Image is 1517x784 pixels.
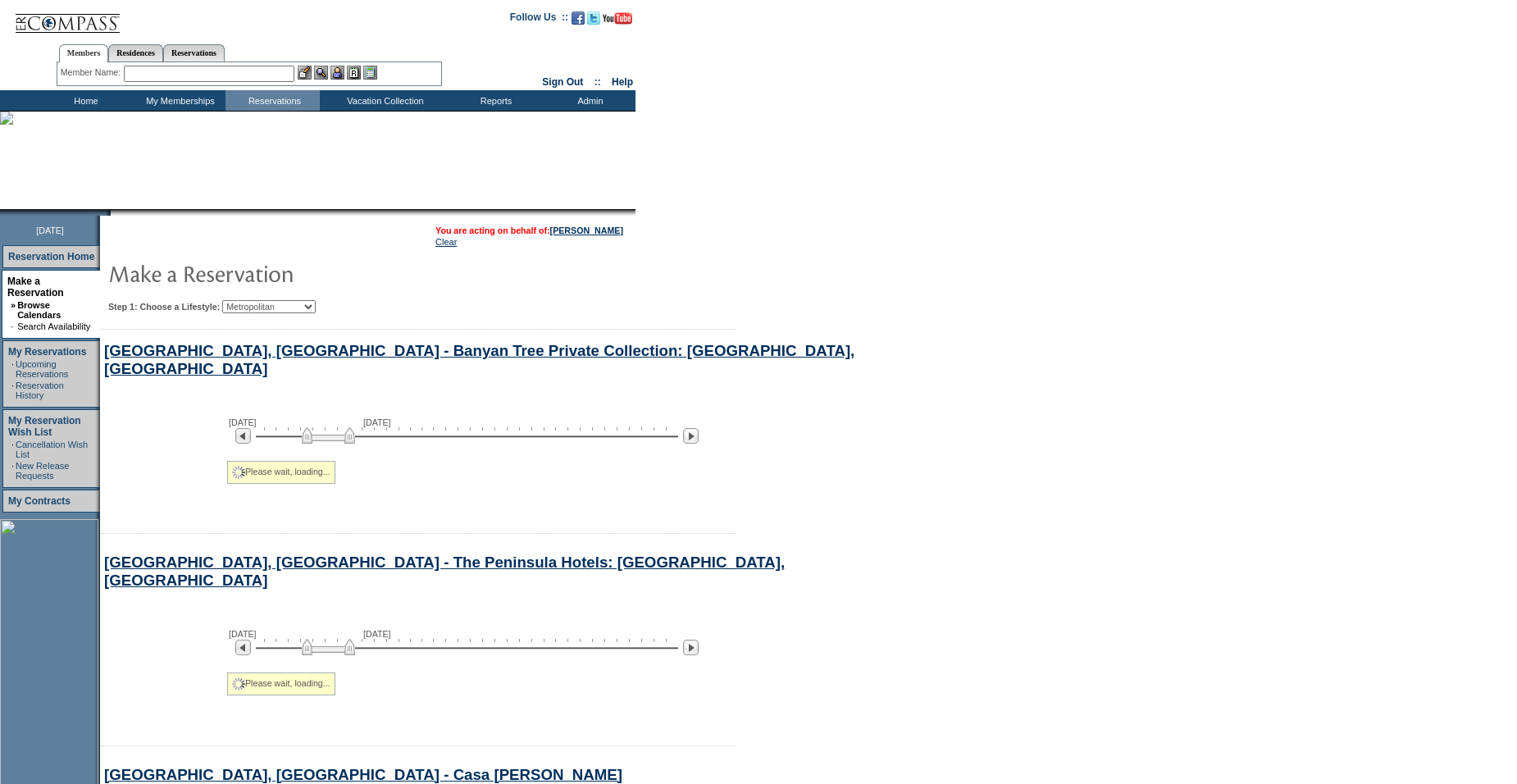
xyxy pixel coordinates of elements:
[227,461,335,484] div: Please wait, loading...
[108,302,220,312] b: Step 1: Choose a Lifestyle:
[232,466,245,479] img: spinner2.gif
[104,342,854,377] a: [GEOGRAPHIC_DATA], [GEOGRAPHIC_DATA] - Banyan Tree Private Collection: [GEOGRAPHIC_DATA], [GEOGRA...
[347,66,361,80] img: Reservations
[7,276,64,299] a: Make a Reservation
[8,251,94,262] a: Reservation Home
[8,346,86,358] a: My Reservations
[232,677,245,691] img: spinner2.gif
[587,16,600,26] a: Follow us on Twitter
[16,440,88,459] a: Cancellation Wish List
[298,66,312,80] img: b_edit.gif
[594,76,601,88] span: ::
[105,209,111,216] img: promoShadowLeftCorner.gif
[8,415,81,438] a: My Reservation Wish List
[363,629,391,639] span: [DATE]
[447,90,541,111] td: Reports
[59,44,109,62] a: Members
[11,321,16,331] td: ·
[104,766,622,783] a: [GEOGRAPHIC_DATA], [GEOGRAPHIC_DATA] - Casa [PERSON_NAME]
[572,11,585,25] img: Become our fan on Facebook
[330,66,344,80] img: Impersonate
[11,359,14,379] td: ·
[603,12,632,25] img: Subscribe to our YouTube Channel
[108,257,436,289] img: pgTtlMakeReservation.gif
[61,66,124,80] div: Member Name:
[17,321,90,331] a: Search Availability
[320,90,447,111] td: Vacation Collection
[16,461,69,481] a: New Release Requests
[8,495,71,507] a: My Contracts
[227,672,335,695] div: Please wait, loading...
[16,381,64,400] a: Reservation History
[542,76,583,88] a: Sign Out
[235,640,251,655] img: Previous
[683,428,699,444] img: Next
[11,381,14,400] td: ·
[510,10,568,30] td: Follow Us ::
[435,226,623,235] span: You are acting on behalf of:
[314,66,328,80] img: View
[108,44,163,62] a: Residences
[36,226,64,235] span: [DATE]
[11,440,14,459] td: ·
[363,66,377,80] img: b_calculator.gif
[550,226,623,235] a: [PERSON_NAME]
[104,554,785,589] a: [GEOGRAPHIC_DATA], [GEOGRAPHIC_DATA] - The Peninsula Hotels: [GEOGRAPHIC_DATA], [GEOGRAPHIC_DATA]
[163,44,225,62] a: Reservations
[612,76,633,88] a: Help
[17,300,61,320] a: Browse Calendars
[235,428,251,444] img: Previous
[11,461,14,481] td: ·
[37,90,131,111] td: Home
[16,359,68,379] a: Upcoming Reservations
[131,90,225,111] td: My Memberships
[229,417,257,427] span: [DATE]
[225,90,320,111] td: Reservations
[363,417,391,427] span: [DATE]
[229,629,257,639] span: [DATE]
[683,640,699,655] img: Next
[111,209,112,216] img: blank.gif
[587,11,600,25] img: Follow us on Twitter
[541,90,635,111] td: Admin
[603,16,632,26] a: Subscribe to our YouTube Channel
[435,237,457,247] a: Clear
[11,300,16,310] b: »
[572,16,585,26] a: Become our fan on Facebook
